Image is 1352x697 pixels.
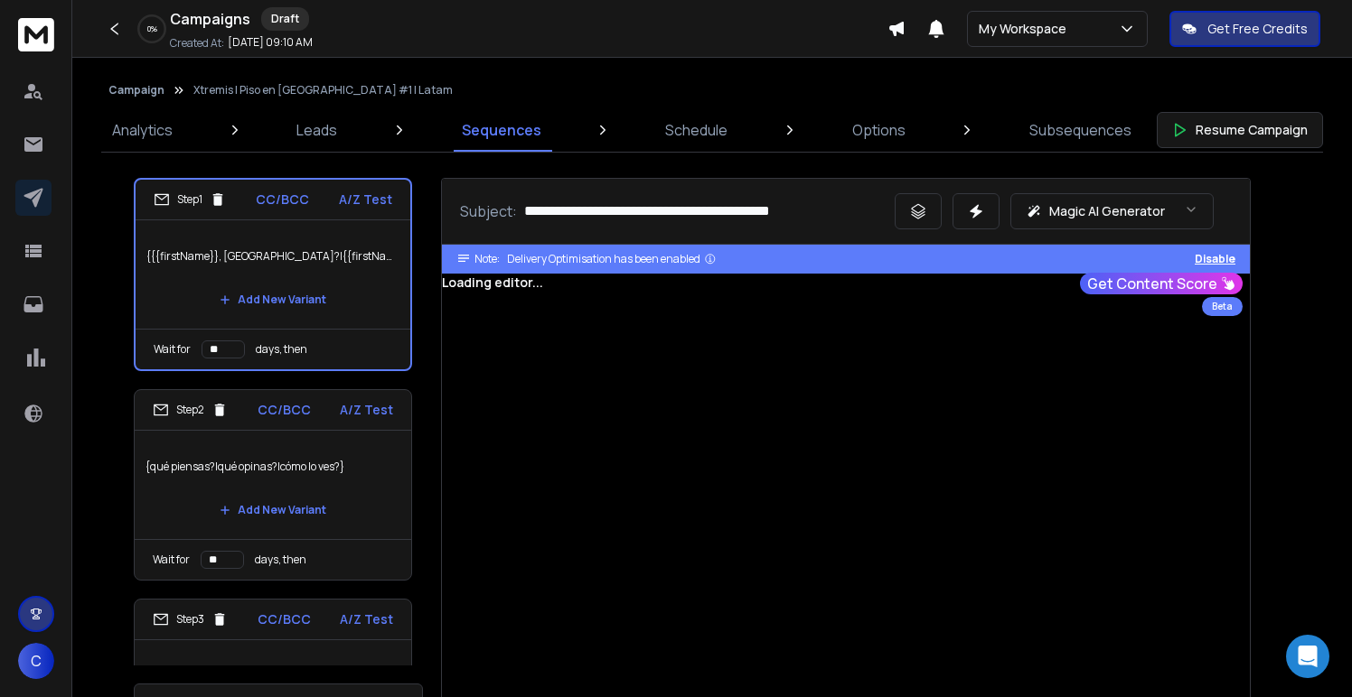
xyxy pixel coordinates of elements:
[340,401,393,419] p: A/Z Test
[256,342,307,357] p: days, then
[1169,11,1320,47] button: Get Free Credits
[296,119,337,141] p: Leads
[460,200,517,222] p: Subject:
[340,610,393,628] p: A/Z Test
[205,282,341,318] button: Add New Variant
[339,191,392,209] p: A/Z Test
[153,402,228,418] div: Step 2
[979,20,1074,38] p: My Workspace
[1029,119,1131,141] p: Subsequences
[1019,108,1142,152] a: Subsequences
[153,611,228,627] div: Step 3
[1157,112,1323,148] button: Resume Campaign
[1202,297,1243,316] div: Beta
[442,274,1250,292] div: Loading editor...
[146,441,400,492] p: {qué piensas?|qué opinas?|cómo lo ves?}
[1080,273,1243,294] button: Get Content Score
[1207,20,1308,38] p: Get Free Credits
[153,553,190,567] p: Wait for
[170,8,250,30] h1: Campaigns
[654,108,738,152] a: Schedule
[462,119,541,141] p: Sequences
[852,119,906,141] p: Options
[256,191,309,209] p: CC/BCC
[112,119,173,141] p: Analytics
[170,36,224,51] p: Created At:
[154,191,226,208] div: Step 1
[205,492,341,528] button: Add New Variant
[101,108,183,152] a: Analytics
[841,108,916,152] a: Options
[1286,635,1329,678] div: Open Intercom Messenger
[146,231,399,282] p: {{{firstName}}, [GEOGRAPHIC_DATA]?|{{firstName}} - [GEOGRAPHIC_DATA]}
[507,252,717,266] div: Delivery Optimisation has been enabled
[665,119,728,141] p: Schedule
[134,389,412,581] li: Step2CC/BCCA/Z Test{qué piensas?|qué opinas?|cómo lo ves?}Add New VariantWait fordays, then
[108,83,164,98] button: Campaign
[255,553,306,567] p: days, then
[147,23,157,34] p: 0 %
[1049,202,1165,220] p: Magic AI Generator
[154,342,191,357] p: Wait for
[18,643,54,679] button: C
[1010,193,1214,229] button: Magic AI Generator
[1195,252,1235,266] button: Disable
[134,178,412,371] li: Step1CC/BCCA/Z Test{{{firstName}}, [GEOGRAPHIC_DATA]?|{{firstName}} - [GEOGRAPHIC_DATA]}Add New V...
[474,252,500,266] span: Note:
[451,108,552,152] a: Sequences
[193,83,453,98] p: Xtremis | Piso en [GEOGRAPHIC_DATA] #1 | Latam
[258,401,311,419] p: CC/BCC
[286,108,348,152] a: Leads
[261,7,309,31] div: Draft
[258,610,311,628] p: CC/BCC
[228,35,313,50] p: [DATE] 09:10 AM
